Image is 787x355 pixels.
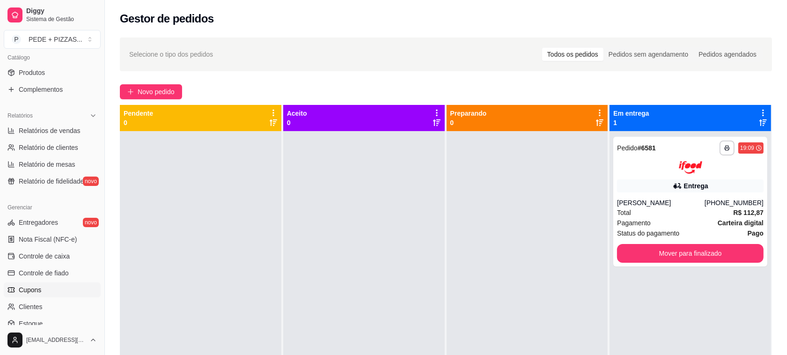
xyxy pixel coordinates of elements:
[120,84,182,99] button: Novo pedido
[129,49,213,59] span: Selecione o tipo dos pedidos
[19,319,43,328] span: Estoque
[7,112,33,119] span: Relatórios
[4,249,101,264] a: Controle de caixa
[26,7,97,15] span: Diggy
[638,144,656,152] strong: # 6581
[617,218,651,228] span: Pagamento
[617,244,764,263] button: Mover para finalizado
[4,282,101,297] a: Cupons
[617,207,631,218] span: Total
[127,89,134,95] span: plus
[613,109,649,118] p: Em entrega
[4,30,101,49] button: Select a team
[679,161,702,174] img: ifood
[718,219,764,227] strong: Carteira digital
[617,144,638,152] span: Pedido
[19,126,81,135] span: Relatórios de vendas
[19,85,63,94] span: Complementos
[705,198,764,207] div: [PHONE_NUMBER]
[19,143,78,152] span: Relatório de clientes
[4,65,101,80] a: Produtos
[4,215,101,230] a: Entregadoresnovo
[19,268,69,278] span: Controle de fiado
[29,35,82,44] div: PEDE + PIZZAS ...
[684,181,708,191] div: Entrega
[4,157,101,172] a: Relatório de mesas
[4,123,101,138] a: Relatórios de vendas
[733,209,764,216] strong: R$ 112,87
[19,160,75,169] span: Relatório de mesas
[693,48,762,61] div: Pedidos agendados
[4,266,101,281] a: Controle de fiado
[12,35,21,44] span: P
[450,118,487,127] p: 0
[120,11,214,26] h2: Gestor de pedidos
[19,235,77,244] span: Nota Fiscal (NFC-e)
[450,109,487,118] p: Preparando
[613,118,649,127] p: 1
[4,200,101,215] div: Gerenciar
[4,4,101,26] a: DiggySistema de Gestão
[617,198,705,207] div: [PERSON_NAME]
[19,68,45,77] span: Produtos
[26,336,86,344] span: [EMAIL_ADDRESS][DOMAIN_NAME]
[4,329,101,351] button: [EMAIL_ADDRESS][DOMAIN_NAME]
[542,48,603,61] div: Todos os pedidos
[287,118,307,127] p: 0
[4,50,101,65] div: Catálogo
[287,109,307,118] p: Aceito
[740,144,754,152] div: 19:09
[26,15,97,23] span: Sistema de Gestão
[4,232,101,247] a: Nota Fiscal (NFC-e)
[19,302,43,311] span: Clientes
[138,87,175,97] span: Novo pedido
[19,251,70,261] span: Controle de caixa
[617,228,679,238] span: Status do pagamento
[4,140,101,155] a: Relatório de clientes
[4,316,101,331] a: Estoque
[4,299,101,314] a: Clientes
[4,174,101,189] a: Relatório de fidelidadenovo
[124,118,153,127] p: 0
[19,177,84,186] span: Relatório de fidelidade
[19,218,58,227] span: Entregadores
[4,82,101,97] a: Complementos
[748,229,764,237] strong: Pago
[603,48,693,61] div: Pedidos sem agendamento
[124,109,153,118] p: Pendente
[19,285,41,295] span: Cupons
